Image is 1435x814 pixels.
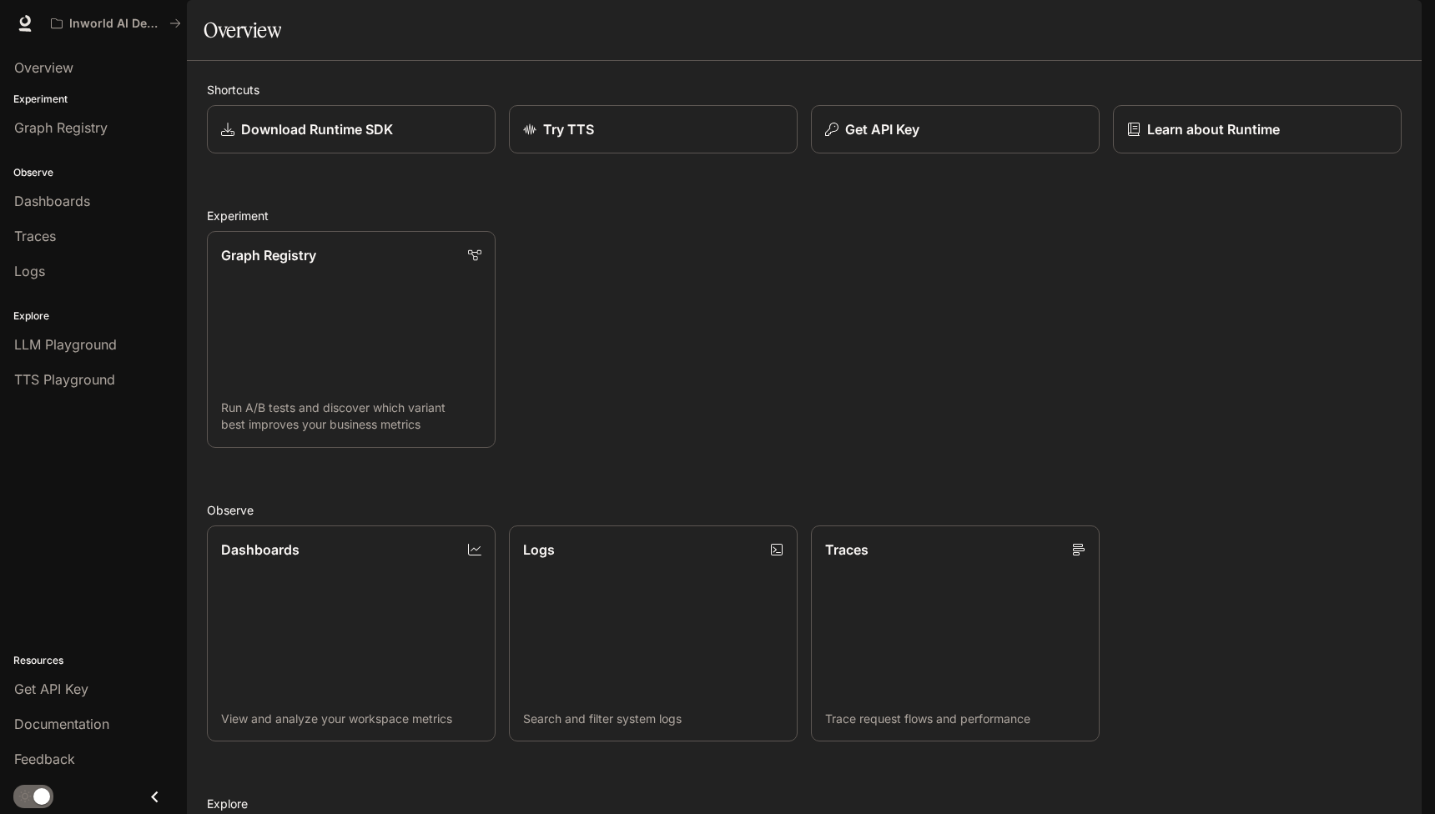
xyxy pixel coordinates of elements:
[523,711,783,727] p: Search and filter system logs
[543,119,594,139] p: Try TTS
[509,525,798,742] a: LogsSearch and filter system logs
[207,525,496,742] a: DashboardsView and analyze your workspace metrics
[221,711,481,727] p: View and analyze your workspace metrics
[811,525,1100,742] a: TracesTrace request flows and performance
[207,81,1402,98] h2: Shortcuts
[207,207,1402,224] h2: Experiment
[523,540,555,560] p: Logs
[825,711,1085,727] p: Trace request flows and performance
[1147,119,1280,139] p: Learn about Runtime
[221,245,316,265] p: Graph Registry
[509,105,798,153] a: Try TTS
[207,105,496,153] a: Download Runtime SDK
[207,501,1402,519] h2: Observe
[221,399,481,433] p: Run A/B tests and discover which variant best improves your business metrics
[1113,105,1402,153] a: Learn about Runtime
[43,7,189,40] button: All workspaces
[825,540,869,560] p: Traces
[845,119,919,139] p: Get API Key
[204,13,281,47] h1: Overview
[811,105,1100,153] button: Get API Key
[221,540,300,560] p: Dashboards
[207,231,496,448] a: Graph RegistryRun A/B tests and discover which variant best improves your business metrics
[241,119,393,139] p: Download Runtime SDK
[69,17,163,31] p: Inworld AI Demos
[207,795,1402,812] h2: Explore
